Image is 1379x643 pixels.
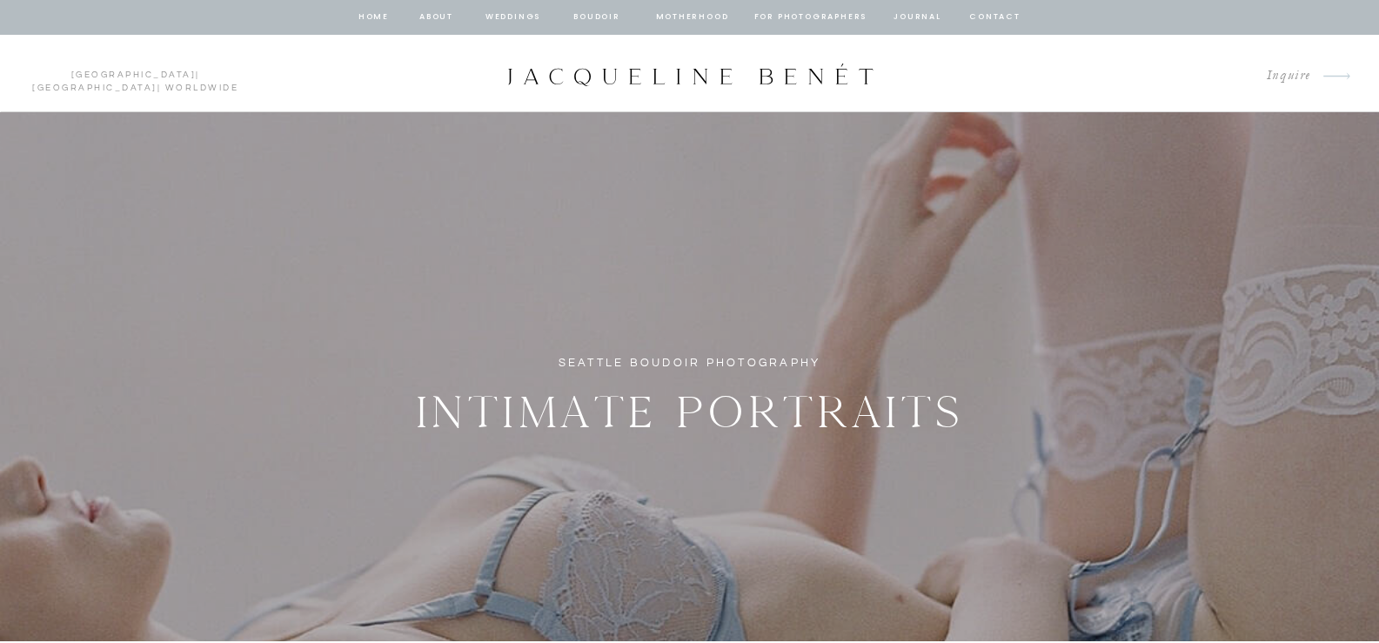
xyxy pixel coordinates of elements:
a: [GEOGRAPHIC_DATA] [32,84,157,92]
a: [GEOGRAPHIC_DATA] [71,70,197,79]
h2: Intimate Portraits [412,377,968,438]
a: home [358,10,391,25]
a: Motherhood [656,10,728,25]
p: | | Worldwide [24,69,246,79]
a: journal [891,10,945,25]
h1: Seattle Boudoir Photography [548,353,832,373]
a: for photographers [754,10,867,25]
a: about [418,10,455,25]
a: Inquire [1253,64,1311,88]
a: Weddings [484,10,543,25]
a: contact [967,10,1023,25]
a: BOUDOIR [572,10,622,25]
